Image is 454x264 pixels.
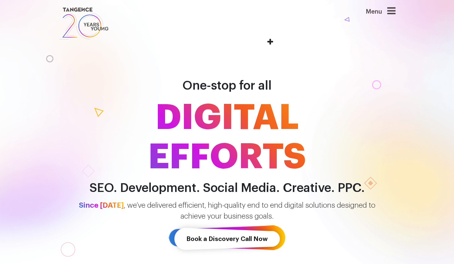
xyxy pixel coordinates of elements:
span: Since [DATE] [79,202,124,209]
img: logo SVG [59,6,109,41]
h2: SEO. Development. Social Media. Creative. PPC. [54,181,400,195]
span: DIGITAL EFFORTS [54,98,400,177]
a: Book a Discovery Call Now [169,222,285,256]
span: One-stop for all [182,80,272,92]
p: , we’ve delivered efficient, high-quality end to end digital solutions designed to achieve your b... [54,200,400,222]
